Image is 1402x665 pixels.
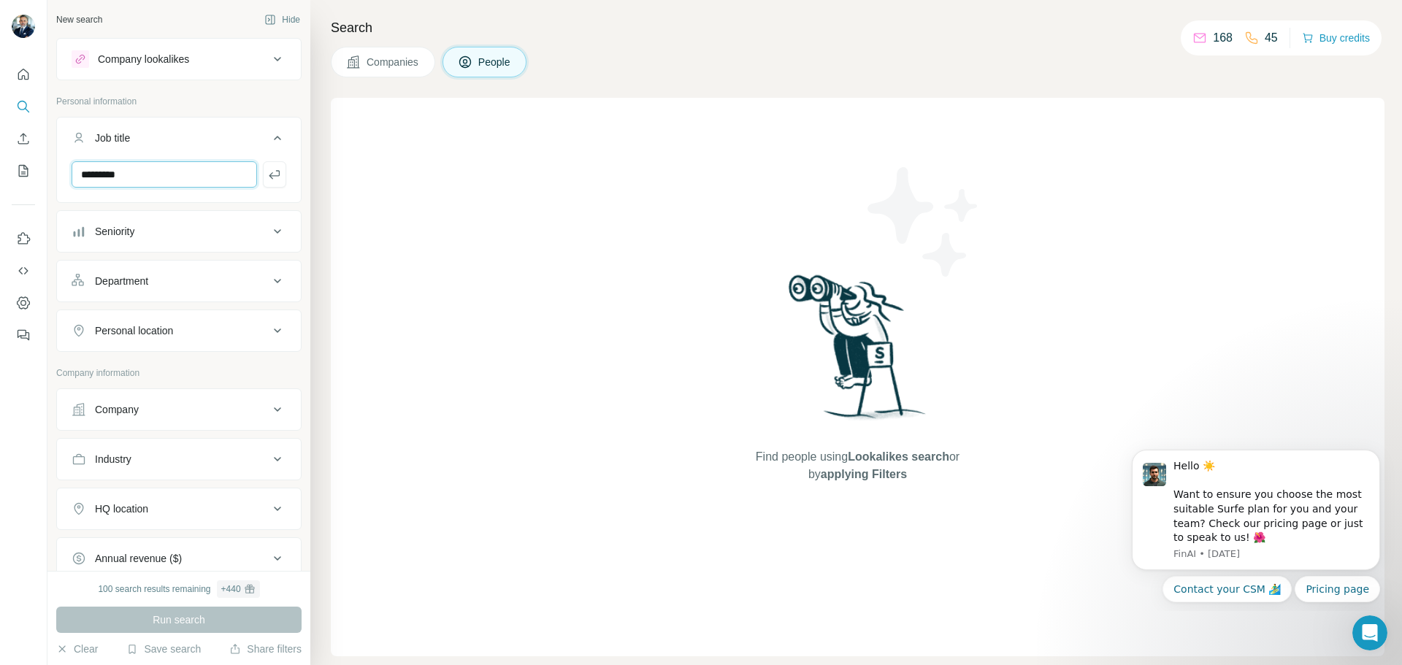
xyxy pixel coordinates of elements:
[12,15,35,38] img: Avatar
[95,402,139,417] div: Company
[12,226,35,252] button: Use Surfe on LinkedIn
[95,551,182,566] div: Annual revenue ($)
[1352,615,1387,650] iframe: Intercom live chat
[821,468,907,480] span: applying Filters
[98,52,189,66] div: Company lookalikes
[782,271,934,434] img: Surfe Illustration - Woman searching with binoculars
[56,13,102,26] div: New search
[1302,28,1370,48] button: Buy credits
[98,580,259,598] div: 100 search results remaining
[56,642,98,656] button: Clear
[12,158,35,184] button: My lists
[57,442,301,477] button: Industry
[95,224,134,239] div: Seniority
[95,131,130,145] div: Job title
[229,642,302,656] button: Share filters
[12,258,35,284] button: Use Surfe API
[478,55,512,69] span: People
[57,214,301,249] button: Seniority
[57,491,301,526] button: HQ location
[57,264,301,299] button: Department
[12,61,35,88] button: Quick start
[858,156,989,288] img: Surfe Illustration - Stars
[367,55,420,69] span: Companies
[57,313,301,348] button: Personal location
[95,323,173,338] div: Personal location
[95,452,131,466] div: Industry
[221,583,241,596] div: + 440
[57,120,301,161] button: Job title
[95,274,148,288] div: Department
[126,642,201,656] button: Save search
[1213,29,1233,47] p: 168
[1110,437,1402,611] iframe: Intercom notifications message
[12,126,35,152] button: Enrich CSV
[1265,29,1278,47] p: 45
[56,366,302,380] p: Company information
[57,42,301,77] button: Company lookalikes
[57,392,301,427] button: Company
[12,322,35,348] button: Feedback
[57,541,301,576] button: Annual revenue ($)
[848,450,949,463] span: Lookalikes search
[331,18,1384,38] h4: Search
[56,95,302,108] p: Personal information
[12,93,35,120] button: Search
[740,448,974,483] span: Find people using or by
[12,290,35,316] button: Dashboard
[254,9,310,31] button: Hide
[95,501,148,516] div: HQ location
